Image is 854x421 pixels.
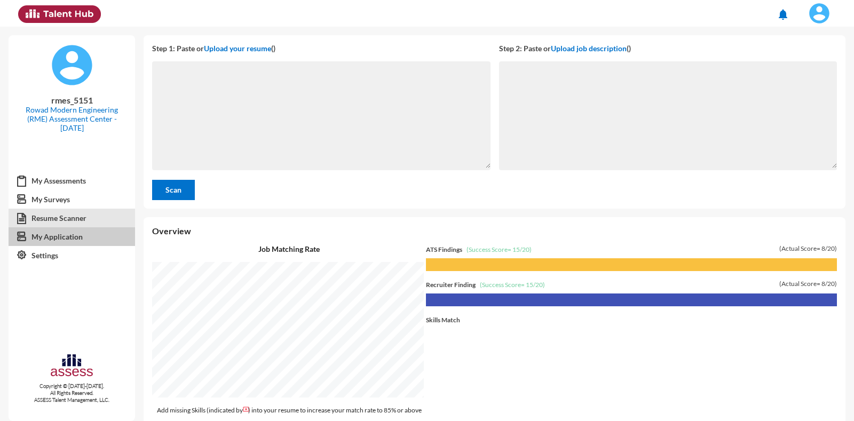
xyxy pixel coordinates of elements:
p: Step 1: Paste or () [152,44,490,53]
span: (Actual Score= 8/20) [779,280,837,288]
span: (Success Score= 15/20) [480,281,545,289]
a: My Assessments [9,171,135,190]
p: Rowad Modern Engineering (RME) Assessment Center - [DATE] [17,105,126,132]
a: My Surveys [9,190,135,209]
p: Copyright © [DATE]-[DATE]. All Rights Reserved. ASSESS Talent Management, LLC. [9,383,135,403]
p: Add missing Skills (indicated by ) into your resume to increase your match rate to 85% or above [152,406,426,414]
p: Overview [152,226,837,236]
img: assesscompany-logo.png [50,353,94,380]
span: ATS Findings [426,245,462,253]
mat-icon: cancel_presentation [243,406,248,411]
button: Scan [152,180,195,200]
p: Job Matching Rate [152,244,426,253]
p: Step 2: Paste or () [499,44,837,53]
span: (Actual Score= 8/20) [779,244,837,252]
span: Upload job description [551,44,627,53]
span: Recruiter Finding [426,281,476,289]
img: default%20profile%20image.svg [51,44,93,86]
p: rmes_5151 [17,95,126,105]
mat-icon: notifications [777,8,789,21]
a: Resume Scanner [9,209,135,228]
a: My Application [9,227,135,247]
span: Skills Match [426,316,460,324]
span: (Success Score= 15/20) [466,245,532,253]
a: Settings [9,246,135,265]
span: Upload your resume [204,44,271,53]
span: Scan [165,185,181,194]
